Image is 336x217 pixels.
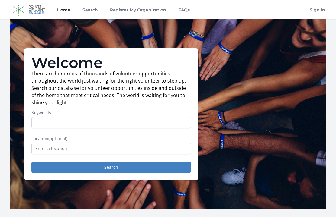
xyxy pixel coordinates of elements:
[31,55,191,70] h1: Welcome
[31,70,191,106] p: There are hundreds of thousands of volunteer opportunities throughout the world just waiting for ...
[31,110,191,116] label: Keywords
[31,162,191,173] button: Search
[31,136,191,142] label: Location
[48,136,67,141] span: (optional)
[31,143,191,154] input: Enter a location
